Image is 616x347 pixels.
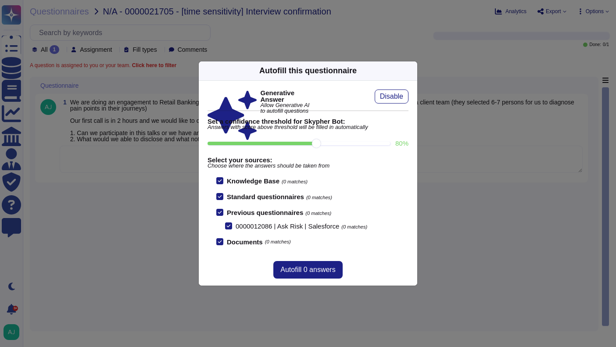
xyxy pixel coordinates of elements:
[227,209,303,216] b: Previous questionnaires
[227,177,279,185] b: Knowledge Base
[227,193,304,200] b: Standard questionnaires
[261,103,310,114] span: Allow Generative AI to autofill questions
[395,140,408,147] label: 80 %
[273,261,342,279] button: Autofill 0 answers
[208,125,408,130] span: Answers with score above threshold will be filled in automatically
[282,179,308,184] span: (0 matches)
[341,224,367,229] span: (0 matches)
[305,211,331,216] span: (0 matches)
[208,118,408,125] b: Set a confidence threshold for Skypher Bot:
[306,195,332,200] span: (0 matches)
[280,266,335,273] span: Autofill 0 answers
[380,93,403,100] span: Disable
[259,65,357,77] div: Autofill this questionnaire
[208,163,408,169] span: Choose where the answers should be taken from
[208,157,408,163] b: Select your sources:
[227,239,263,245] b: Documents
[265,240,291,244] span: (0 matches)
[236,222,339,230] span: 0000012086 | Ask Risk | Salesforce
[261,89,310,103] b: Generative Answer
[375,89,408,104] button: Disable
